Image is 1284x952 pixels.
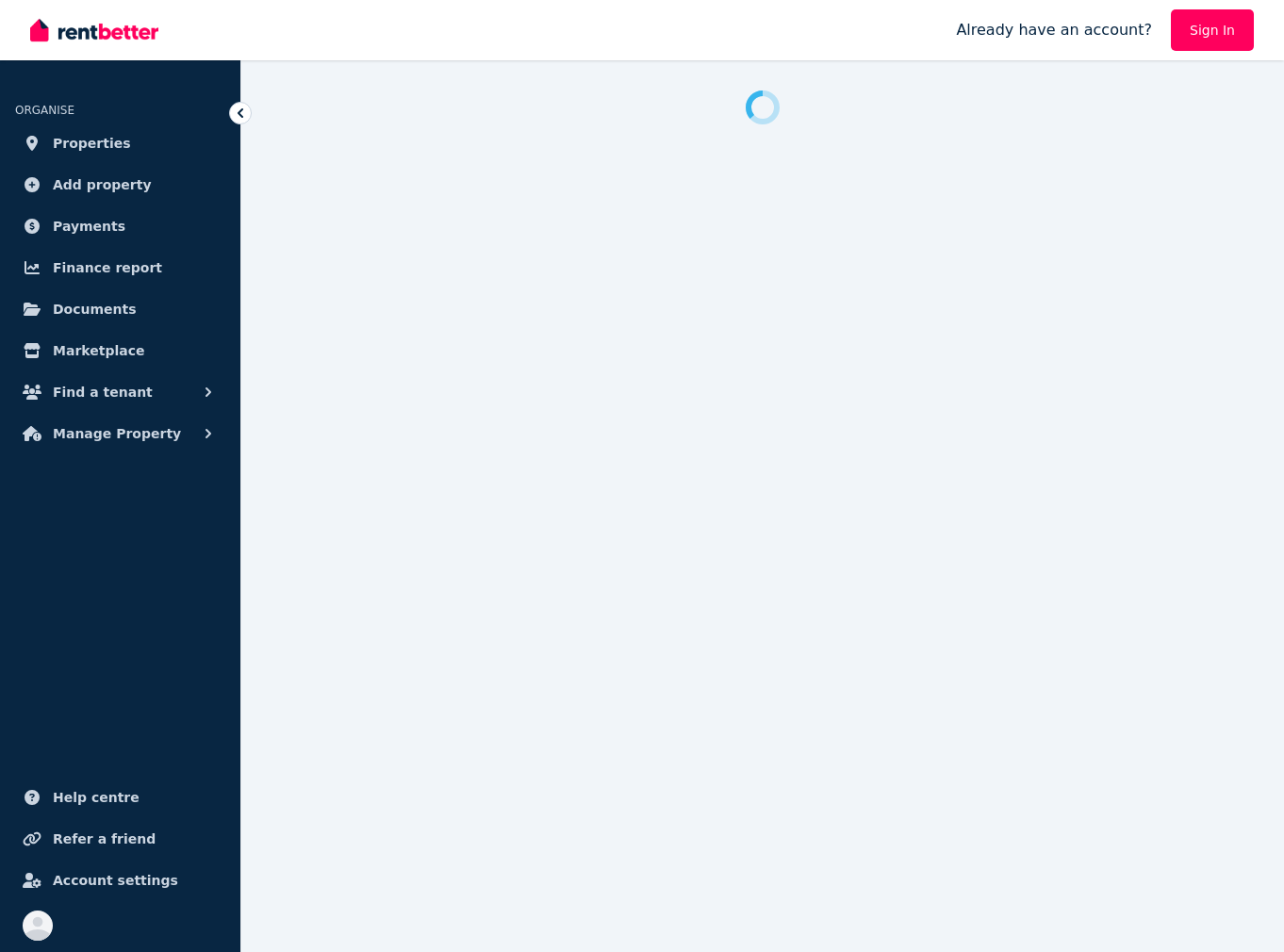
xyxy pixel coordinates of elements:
[53,786,140,809] span: Help centre
[15,249,225,287] a: Finance report
[15,124,225,162] a: Properties
[15,290,225,328] a: Documents
[1171,9,1254,51] a: Sign In
[15,207,225,245] a: Payments
[53,173,152,196] span: Add property
[15,820,225,858] a: Refer a friend
[30,16,158,44] img: RentBetter
[53,422,181,445] span: Manage Property
[53,339,144,362] span: Marketplace
[956,19,1152,41] span: Already have an account?
[53,298,137,320] span: Documents
[15,862,225,899] a: Account settings
[15,104,74,117] span: ORGANISE
[53,132,131,155] span: Properties
[53,256,162,279] span: Finance report
[53,215,125,238] span: Payments
[15,415,225,452] button: Manage Property
[53,869,178,892] span: Account settings
[15,332,225,369] a: Marketplace
[15,166,225,204] a: Add property
[53,828,156,850] span: Refer a friend
[15,373,225,411] button: Find a tenant
[15,779,225,816] a: Help centre
[53,381,153,403] span: Find a tenant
